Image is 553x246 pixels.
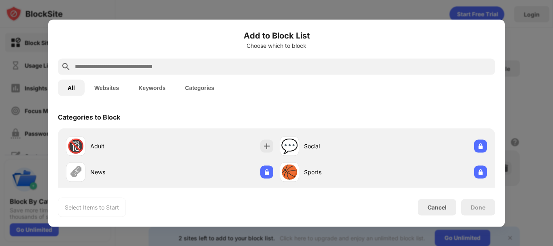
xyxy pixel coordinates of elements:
div: Select Items to Start [65,203,119,211]
div: Cancel [428,204,447,211]
h6: Add to Block List [58,29,495,41]
div: Categories to Block [58,113,120,121]
img: search.svg [61,62,71,71]
button: Categories [175,79,224,96]
div: Social [304,142,383,150]
div: 🏀 [281,164,298,180]
div: 💬 [281,138,298,154]
div: Choose which to block [58,42,495,49]
div: Sports [304,168,383,176]
button: Websites [85,79,129,96]
button: Keywords [129,79,175,96]
div: 🔞 [67,138,84,154]
div: Done [471,204,485,210]
div: 🗞 [69,164,83,180]
div: News [90,168,170,176]
div: Adult [90,142,170,150]
button: All [58,79,85,96]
